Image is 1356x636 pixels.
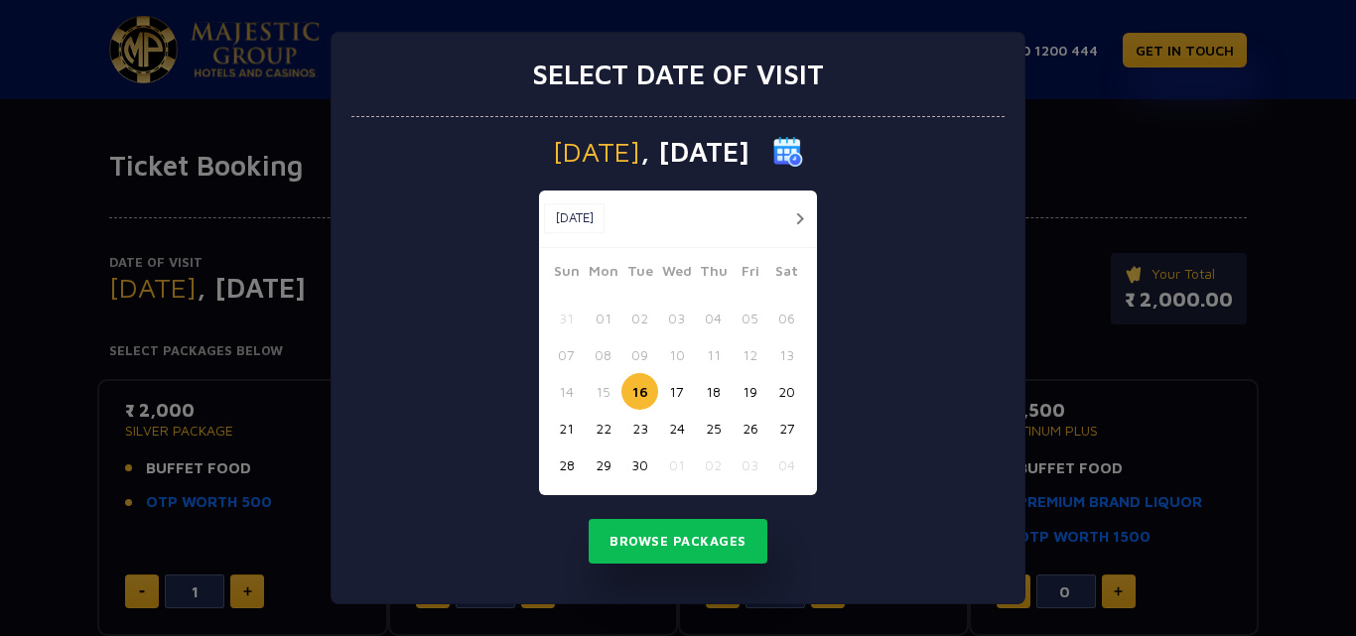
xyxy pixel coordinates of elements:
[548,260,585,288] span: Sun
[621,410,658,446] button: 23
[585,410,621,446] button: 22
[732,336,768,373] button: 12
[695,373,732,410] button: 18
[658,373,695,410] button: 17
[621,446,658,483] button: 30
[548,446,585,483] button: 28
[585,446,621,483] button: 29
[621,300,658,336] button: 02
[768,300,805,336] button: 06
[732,260,768,288] span: Fri
[732,373,768,410] button: 19
[768,410,805,446] button: 27
[585,300,621,336] button: 01
[768,373,805,410] button: 20
[695,446,732,483] button: 02
[768,336,805,373] button: 13
[768,446,805,483] button: 04
[732,300,768,336] button: 05
[621,260,658,288] span: Tue
[532,58,824,91] h3: Select date of visit
[695,300,732,336] button: 04
[658,410,695,446] button: 24
[548,410,585,446] button: 21
[658,300,695,336] button: 03
[695,260,732,288] span: Thu
[658,446,695,483] button: 01
[585,260,621,288] span: Mon
[548,300,585,336] button: 31
[768,260,805,288] span: Sat
[695,336,732,373] button: 11
[773,137,803,167] img: calender icon
[548,336,585,373] button: 07
[621,373,658,410] button: 16
[585,373,621,410] button: 15
[658,260,695,288] span: Wed
[548,373,585,410] button: 14
[589,519,767,565] button: Browse Packages
[585,336,621,373] button: 08
[544,203,605,233] button: [DATE]
[640,138,749,166] span: , [DATE]
[695,410,732,446] button: 25
[732,446,768,483] button: 03
[621,336,658,373] button: 09
[553,138,640,166] span: [DATE]
[658,336,695,373] button: 10
[732,410,768,446] button: 26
